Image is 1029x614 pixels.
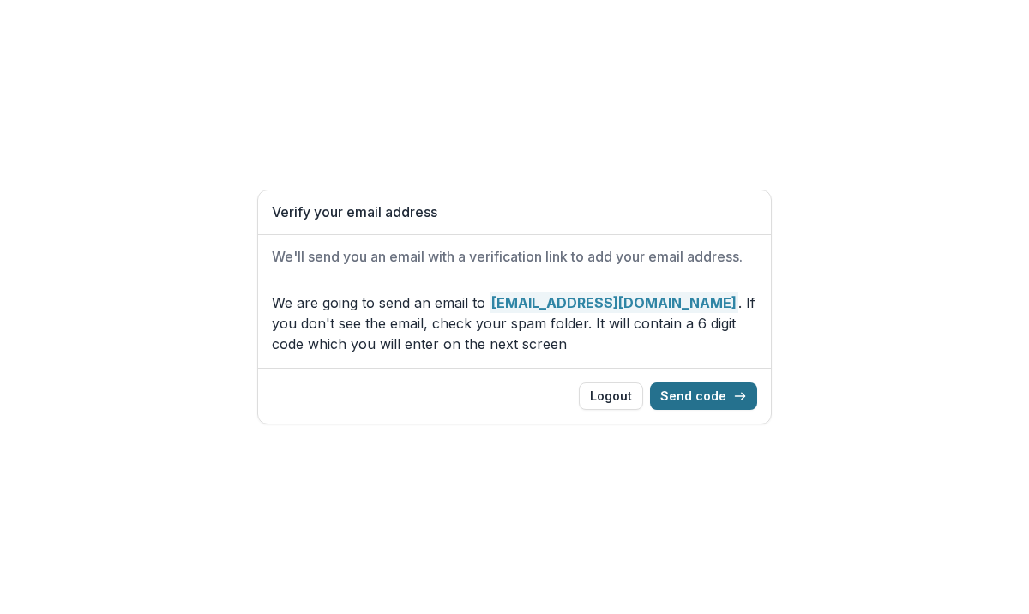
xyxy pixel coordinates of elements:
[650,382,757,410] button: Send code
[579,382,643,410] button: Logout
[490,292,738,313] strong: [EMAIL_ADDRESS][DOMAIN_NAME]
[272,204,757,220] h1: Verify your email address
[272,249,757,265] h2: We'll send you an email with a verification link to add your email address.
[272,292,757,354] p: We are going to send an email to . If you don't see the email, check your spam folder. It will co...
